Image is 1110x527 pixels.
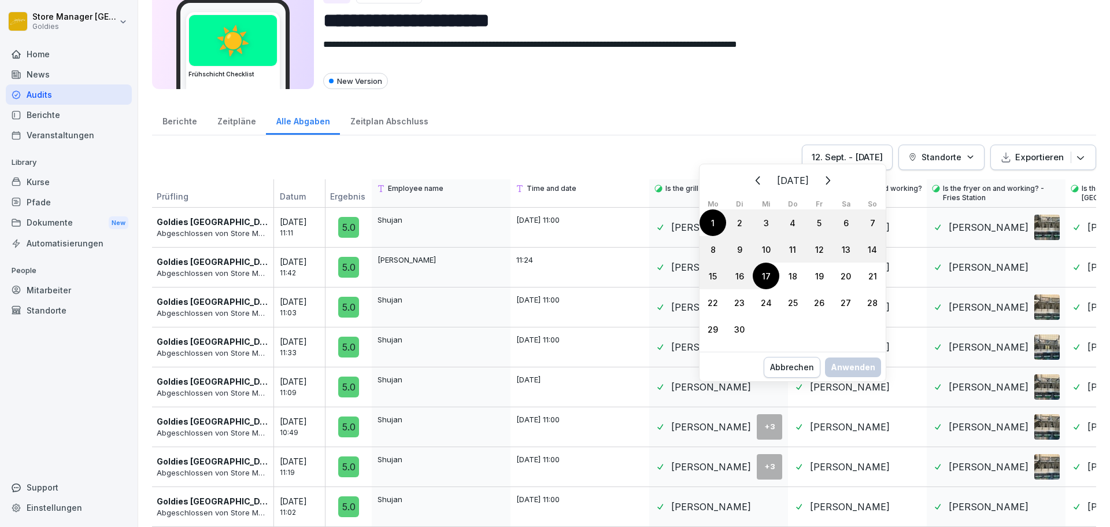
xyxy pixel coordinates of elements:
p: [PERSON_NAME] [949,500,1028,514]
div: 4 [779,209,806,236]
p: [DATE] [280,495,332,507]
p: [DATE] 11:00 [516,454,560,466]
p: [DATE] [280,296,332,308]
div: 8 [700,236,726,263]
p: Goldies [GEOGRAPHIC_DATA] [157,256,268,268]
p: 11:09 [280,388,332,398]
p: [DATE] [280,375,332,388]
div: 28 [859,289,886,316]
p: Goldies [GEOGRAPHIC_DATA] [157,336,268,348]
p: [DATE] 11:00 [516,334,560,346]
div: Mitarbeiter [6,280,132,300]
a: Zeitplan Abschluss [340,105,438,135]
div: Heute, Freitag, 19. September 2025 [806,263,832,289]
p: Shujan [378,215,402,226]
p: Library [6,153,132,172]
th: Fr [806,199,832,209]
div: ☀️ [189,15,277,66]
p: 11:02 [280,507,332,518]
a: Standorte [6,300,132,320]
p: People [6,261,132,280]
div: Alle Abgaben [266,105,340,135]
div: Donnerstag, 25. September 2025 [779,289,806,316]
a: Audits [6,84,132,105]
div: Sonntag, 14. September 2025 ausgewählt [859,236,886,263]
div: Freitag, 12. September 2025 ausgewählt [806,236,832,263]
div: Support [6,477,132,497]
p: Standorte [922,151,961,163]
div: 5.0 [338,257,359,278]
div: 5.0 [338,337,359,358]
div: 29 [700,316,726,342]
p: [PERSON_NAME] [671,260,751,274]
div: Dokumente [6,212,132,234]
div: Mittwoch, 24. September 2025 [753,289,779,316]
div: Anwenden [831,361,875,374]
div: Zeitpläne [207,105,266,135]
button: 12. Sept. - [DATE] [802,145,893,170]
th: Mo [700,199,726,209]
div: 2 [726,209,753,236]
p: Store Manager [GEOGRAPHIC_DATA] [32,12,117,22]
div: 11 [779,236,806,263]
p: Shujan [378,334,402,346]
div: 12 [806,236,832,263]
div: New Version [323,73,388,89]
p: [DATE] 11:00 [516,215,560,226]
div: Mittwoch, 3. September 2025 ausgewählt [753,209,779,236]
p: [PERSON_NAME] [810,420,890,434]
p: [PERSON_NAME] [671,420,751,434]
p: 11:24 [516,255,533,266]
div: 15 [700,263,726,289]
div: 24 [753,289,779,316]
div: Montag, 8. September 2025 ausgewählt [700,236,726,263]
div: 3 [753,209,779,236]
div: 22 [700,289,726,316]
div: 1 [700,209,726,236]
div: 10 [753,236,779,263]
div: 5.0 [338,217,359,238]
p: Goldies [GEOGRAPHIC_DATA] [157,375,268,388]
p: Goldies [32,23,117,31]
div: Automatisierungen [6,233,132,253]
p: Shujan [378,374,402,386]
a: Home [6,44,132,64]
div: Donnerstag, 11. September 2025 ausgewählt [779,236,806,263]
div: Donnerstag, 18. September 2025 [779,263,806,289]
p: Datum [280,190,332,207]
div: Montag, 15. September 2025 ausgewählt [700,263,726,289]
p: [PERSON_NAME] [949,380,1028,394]
p: Time and date [527,184,576,193]
p: [DATE] [516,374,541,386]
div: September 2025 [700,168,886,342]
p: [PERSON_NAME] [810,460,890,474]
p: Employee name [388,184,443,193]
div: 26 [806,289,832,316]
div: Dienstag, 9. September 2025 ausgewählt [726,236,753,263]
p: Goldies [GEOGRAPHIC_DATA] [157,455,268,467]
p: [PERSON_NAME] [671,460,751,474]
div: 5 [806,209,832,236]
div: + 3 [757,454,782,480]
p: Goldies [GEOGRAPHIC_DATA] [157,495,268,507]
div: Dienstag, 2. September 2025 ausgewählt [726,209,753,236]
div: Montag, 1. September 2025 ausgewählt [700,209,726,236]
div: 27 [832,289,859,316]
h2: [DATE] [777,174,809,187]
div: 5.0 [338,417,359,437]
p: 11:33 [280,348,332,358]
p: Prüfling [152,190,268,207]
div: Samstag, 6. September 2025 ausgewählt [832,209,859,236]
a: News [6,64,132,84]
div: Montag, 29. September 2025 [700,316,726,342]
div: Dienstag, 23. September 2025 [726,289,753,316]
div: Sonntag, 28. September 2025 [859,289,886,316]
a: Veranstaltungen [6,125,132,145]
div: Kurse [6,172,132,192]
a: DokumenteNew [6,212,132,234]
p: Shujan [378,414,402,426]
div: 5.0 [338,496,359,517]
p: Abgeschlossen von Store Manager [GEOGRAPHIC_DATA] [157,467,268,479]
